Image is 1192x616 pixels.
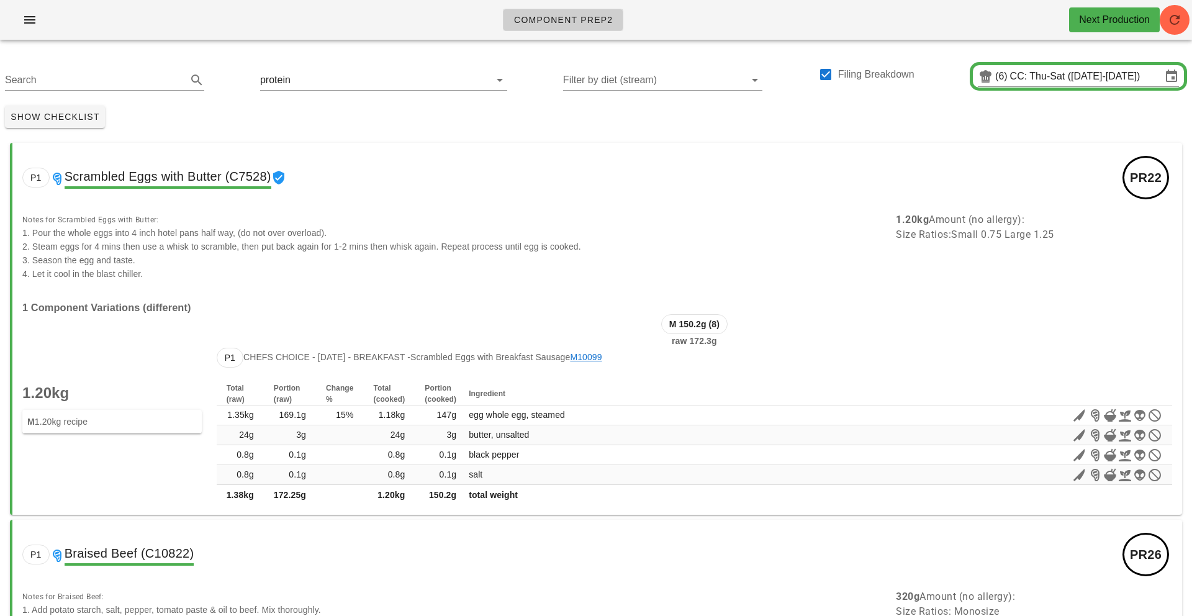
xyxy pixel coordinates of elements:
[22,605,321,615] span: 1. Add potato starch, salt, pepper, tomato paste & oil to beef. Mix thoroughly.
[446,430,456,440] span: 3g
[364,485,415,505] td: 1.20kg
[22,410,202,433] div: 1.20kg recipe
[838,68,914,81] label: Filing Breakdown
[30,168,42,187] span: P1
[469,410,565,420] span: egg whole egg, steamed
[896,214,929,225] b: 1.20kg
[563,70,762,90] div: Filter by diet (stream)
[217,425,264,445] td: 24g
[209,307,1180,355] div: raw 172.3g
[22,255,135,265] span: 3. Season the egg and taste.
[27,417,35,427] strong: M
[264,425,316,445] td: 3g
[22,386,202,400] p: 1.20kg
[217,383,264,405] th: Total (raw)
[364,383,415,405] th: Total (cooked)
[1079,12,1150,27] div: Next Production
[22,215,159,224] span: Notes for Scrambled Eggs with Butter:
[364,405,415,425] td: 1.18kg
[22,242,581,251] span: 2. Steam eggs for 4 mins then use a whisk to scramble, then put back again for 1-2 mins then whis...
[260,70,507,90] div: protein
[264,465,316,485] td: 0.1g
[316,383,364,405] th: Change %
[570,352,602,362] a: M10099
[336,410,353,420] span: 15%
[888,205,1180,288] div: Amount (no allergy): Size Ratios: Small 0.75 Large 1.25
[22,228,327,238] span: 1. Pour the whole eggs into 4 inch hotel pans half way, (do not over overload).
[364,445,415,465] td: 0.8g
[22,301,1172,314] h3: 1 Component Variations (different)
[65,543,194,566] span: Braised Beef (C10822)
[217,405,264,425] td: 1.35kg
[225,348,235,367] span: P1
[469,469,482,479] span: salt
[669,315,720,333] span: M 150.2g (8)
[217,485,264,505] td: 1.38kg
[469,430,529,440] span: butter, unsalted
[264,383,316,405] th: Portion (raw)
[22,269,143,279] span: 4. Let it cool in the blast chiller.
[10,112,100,122] span: Show Checklist
[243,352,410,362] span: Chefs Choice - [DATE] - breakfast -
[260,75,291,86] div: protein
[30,545,42,564] span: P1
[5,106,105,128] button: Show Checklist
[264,485,316,505] td: 172.25g
[1122,156,1169,199] div: PR22
[415,485,466,505] td: 150.2g
[364,465,415,485] td: 0.8g
[415,383,466,405] th: Portion (cooked)
[466,383,814,405] th: Ingredient
[466,485,814,505] td: total weight
[217,445,264,465] td: 0.8g
[440,450,457,460] span: 0.1g
[410,352,602,362] span: Scrambled Eggs with Breakfast Sausage
[995,70,1010,83] div: (6)
[503,9,624,31] a: Component Prep2
[469,450,519,460] span: black pepper
[440,469,457,479] span: 0.1g
[264,405,316,425] td: 169.1g
[65,166,271,189] span: Scrambled Eggs with Butter (C7528)
[264,445,316,465] td: 0.1g
[1122,533,1169,576] div: PR26
[364,425,415,445] td: 24g
[437,410,457,420] span: 147g
[217,465,264,485] td: 0.8g
[22,592,104,601] span: Notes for Braised Beef:
[896,591,919,602] b: 320g
[513,15,613,25] span: Component Prep2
